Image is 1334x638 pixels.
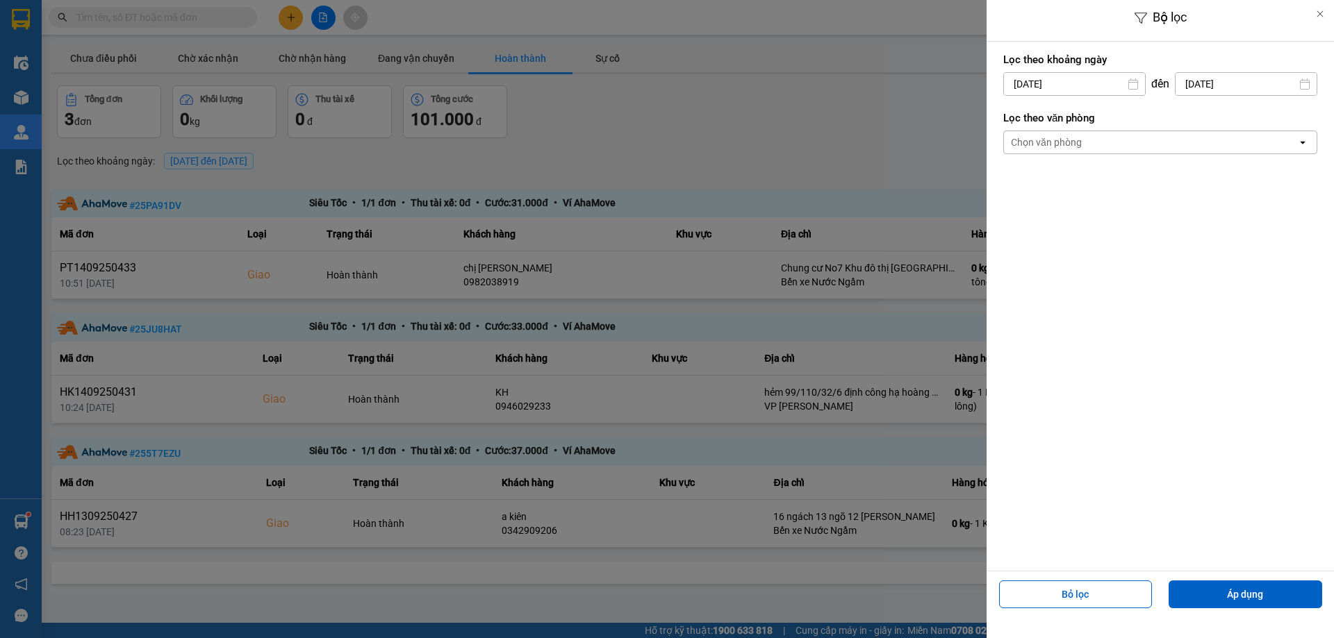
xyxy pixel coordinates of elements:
svg: open [1297,137,1308,148]
div: đến [1146,77,1175,91]
label: Lọc theo văn phòng [1003,111,1317,125]
label: Lọc theo khoảng ngày [1003,53,1317,67]
button: Áp dụng [1169,580,1322,608]
input: Select a date. [1176,73,1317,95]
input: Select a date. [1004,73,1145,95]
span: Bộ lọc [1153,10,1187,24]
button: Bỏ lọc [999,580,1153,608]
div: Chọn văn phòng [1011,135,1082,149]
